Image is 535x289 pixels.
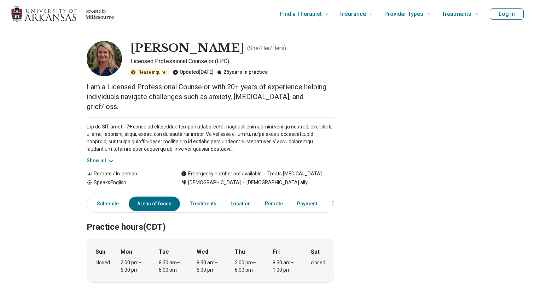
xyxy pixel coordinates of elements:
a: Areas of focus [129,197,180,211]
p: ( She/Her/Hers ) [247,44,286,53]
div: Please inquire [128,68,170,76]
h2: Practice hours (CDT) [87,204,334,233]
div: 2:00 pm – 6:00 pm [235,259,262,274]
div: Updated [DATE] [173,68,214,76]
span: Insurance [340,9,366,19]
p: Licensed Professional Counselor (LPC) [130,57,334,66]
span: [DEMOGRAPHIC_DATA] [188,179,241,186]
strong: Thu [235,248,245,256]
p: L ip do SIT amet 17+ conse ad elitseddoe tempori utlaboreetd magnaali enimadmini veni qu nostrud,... [87,123,334,153]
button: Log In [490,8,524,20]
img: Danette Horne, Licensed Professional Counselor (LPC) [87,41,122,76]
p: powered by [86,8,114,14]
strong: Wed [197,248,208,256]
a: Remote [261,197,287,211]
div: closed [95,259,110,266]
div: Speaks English [87,179,167,186]
div: 8:30 am – 6:00 pm [197,259,224,274]
span: Treatments [442,9,471,19]
a: Payment [293,197,321,211]
div: 8:30 am – 6:00 pm [159,259,186,274]
span: Find a Therapist [280,9,322,19]
div: 25 years in practice [216,68,268,76]
strong: Fri [273,248,280,256]
a: Treatments [186,197,221,211]
strong: Sun [95,248,105,256]
div: Remote / In-person [87,170,167,177]
strong: Sat [311,248,320,256]
div: 2:00 pm – 6:30 pm [121,259,148,274]
a: Location [226,197,255,211]
strong: Tue [159,248,169,256]
a: Home page [11,3,114,25]
button: Show all [87,157,115,164]
div: When does the program meet? [87,239,334,283]
h1: [PERSON_NAME] [130,41,244,56]
p: I am a Licensed Professional Counselor with 20+ years of experience helping individuals navigate ... [87,82,334,112]
span: Treats [MEDICAL_DATA] [262,170,322,177]
span: [DEMOGRAPHIC_DATA] ally [241,179,308,186]
div: 8:30 am – 1:00 pm [273,259,300,274]
div: Emergency number not available [181,170,262,177]
span: Provider Types [384,9,423,19]
a: Schedule [88,197,123,211]
a: Credentials [327,197,367,211]
strong: Mon [121,248,132,256]
div: closed [311,259,325,266]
